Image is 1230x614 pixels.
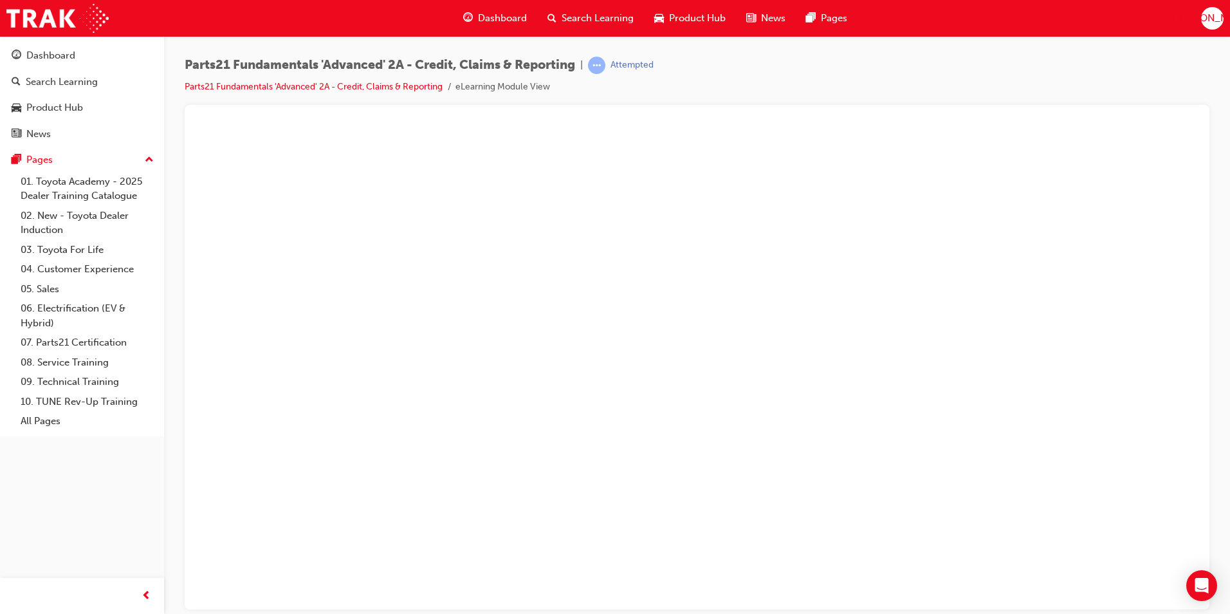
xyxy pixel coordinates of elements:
a: All Pages [15,411,159,431]
div: Search Learning [26,75,98,89]
a: car-iconProduct Hub [644,5,736,32]
div: Open Intercom Messenger [1186,570,1217,601]
a: 09. Technical Training [15,372,159,392]
div: News [26,127,51,142]
button: [PERSON_NAME] [1201,7,1224,30]
span: learningRecordVerb_ATTEMPT-icon [588,57,605,74]
a: 04. Customer Experience [15,259,159,279]
a: 02. New - Toyota Dealer Induction [15,206,159,240]
a: News [5,122,159,146]
a: Search Learning [5,70,159,94]
span: pages-icon [12,154,21,166]
button: DashboardSearch LearningProduct HubNews [5,41,159,148]
div: Product Hub [26,100,83,115]
div: Dashboard [26,48,75,63]
span: Parts21 Fundamentals 'Advanced' 2A - Credit, Claims & Reporting [185,58,575,73]
span: guage-icon [463,10,473,26]
div: Attempted [610,59,654,71]
a: guage-iconDashboard [453,5,537,32]
span: Dashboard [478,11,527,26]
a: 03. Toyota For Life [15,240,159,260]
a: pages-iconPages [796,5,858,32]
span: search-icon [547,10,556,26]
a: 08. Service Training [15,353,159,373]
span: search-icon [12,77,21,88]
span: up-icon [145,152,154,169]
a: 06. Electrification (EV & Hybrid) [15,299,159,333]
a: news-iconNews [736,5,796,32]
span: car-icon [12,102,21,114]
div: Pages [26,153,53,167]
span: News [761,11,785,26]
span: news-icon [746,10,756,26]
a: Product Hub [5,96,159,120]
span: car-icon [654,10,664,26]
img: Trak [6,4,109,33]
li: eLearning Module View [455,80,550,95]
a: Parts21 Fundamentals 'Advanced' 2A - Credit, Claims & Reporting [185,81,443,92]
a: 10. TUNE Rev-Up Training [15,392,159,412]
span: prev-icon [142,588,151,604]
button: Pages [5,148,159,172]
span: Search Learning [562,11,634,26]
a: Dashboard [5,44,159,68]
span: pages-icon [806,10,816,26]
a: 05. Sales [15,279,159,299]
span: | [580,58,583,73]
span: news-icon [12,129,21,140]
span: guage-icon [12,50,21,62]
a: 01. Toyota Academy - 2025 Dealer Training Catalogue [15,172,159,206]
a: search-iconSearch Learning [537,5,644,32]
span: Pages [821,11,847,26]
span: Product Hub [669,11,726,26]
a: 07. Parts21 Certification [15,333,159,353]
